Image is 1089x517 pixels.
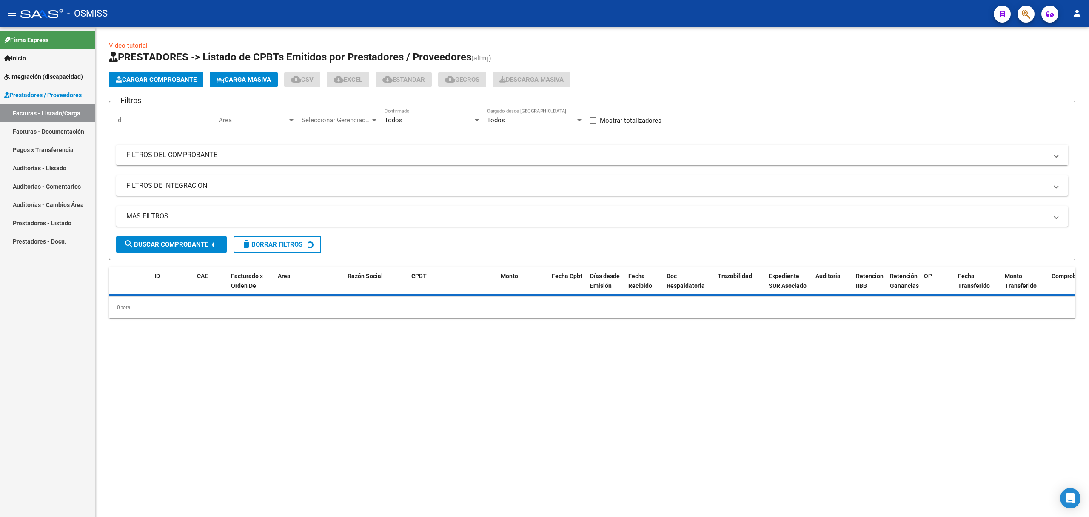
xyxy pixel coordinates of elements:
[812,267,852,304] datatable-header-cell: Auditoria
[241,239,251,249] mat-icon: delete
[445,76,479,83] span: Gecros
[852,267,887,304] datatable-header-cell: Retencion IIBB
[600,115,661,126] span: Mostrar totalizadores
[499,76,564,83] span: Descarga Masiva
[302,116,371,124] span: Seleccionar Gerenciador
[628,273,652,289] span: Fecha Recibido
[109,42,148,49] a: Video tutorial
[344,267,408,304] datatable-header-cell: Razón Social
[124,241,208,248] span: Buscar Comprobante
[445,74,455,84] mat-icon: cloud_download
[284,72,320,87] button: CSV
[116,236,227,253] button: Buscar Comprobante
[4,35,48,45] span: Firma Express
[348,273,383,279] span: Razón Social
[334,76,362,83] span: EXCEL
[382,74,393,84] mat-icon: cloud_download
[151,267,194,304] datatable-header-cell: ID
[1001,267,1048,304] datatable-header-cell: Monto Transferido
[126,150,1048,160] mat-panel-title: FILTROS DEL COMPROBANTE
[493,72,570,87] button: Descarga Masiva
[548,267,587,304] datatable-header-cell: Fecha Cpbt
[625,267,663,304] datatable-header-cell: Fecha Recibido
[197,273,208,279] span: CAE
[955,267,1001,304] datatable-header-cell: Fecha Transferido
[116,145,1068,165] mat-expansion-panel-header: FILTROS DEL COMPROBANTE
[1072,8,1082,18] mat-icon: person
[765,267,812,304] datatable-header-cell: Expediente SUR Asociado
[921,267,955,304] datatable-header-cell: OP
[116,76,197,83] span: Cargar Comprobante
[219,116,288,124] span: Area
[241,241,302,248] span: Borrar Filtros
[291,76,314,83] span: CSV
[856,273,884,289] span: Retencion IIBB
[587,267,625,304] datatable-header-cell: Días desde Emisión
[471,54,491,62] span: (alt+q)
[411,273,427,279] span: CPBT
[334,74,344,84] mat-icon: cloud_download
[4,90,82,100] span: Prestadores / Proveedores
[718,273,752,279] span: Trazabilidad
[382,76,425,83] span: Estandar
[194,267,228,304] datatable-header-cell: CAE
[116,95,145,106] h3: Filtros
[1005,273,1037,289] span: Monto Transferido
[1052,273,1089,279] span: Comprobante
[210,72,278,87] button: Carga Masiva
[7,8,17,18] mat-icon: menu
[1060,488,1080,508] div: Open Intercom Messenger
[4,72,83,81] span: Integración (discapacidad)
[663,267,714,304] datatable-header-cell: Doc Respaldatoria
[769,273,807,289] span: Expediente SUR Asociado
[887,267,921,304] datatable-header-cell: Retención Ganancias
[126,181,1048,190] mat-panel-title: FILTROS DE INTEGRACION
[714,267,765,304] datatable-header-cell: Trazabilidad
[228,267,274,304] datatable-header-cell: Facturado x Orden De
[126,212,1048,221] mat-panel-title: MAS FILTROS
[924,273,932,279] span: OP
[815,273,841,279] span: Auditoria
[231,273,263,289] span: Facturado x Orden De
[109,72,203,87] button: Cargar Comprobante
[408,267,497,304] datatable-header-cell: CPBT
[154,273,160,279] span: ID
[327,72,369,87] button: EXCEL
[890,273,919,289] span: Retención Ganancias
[67,4,108,23] span: - OSMISS
[109,297,1075,318] div: 0 total
[124,239,134,249] mat-icon: search
[217,76,271,83] span: Carga Masiva
[497,267,548,304] datatable-header-cell: Monto
[116,175,1068,196] mat-expansion-panel-header: FILTROS DE INTEGRACION
[667,273,705,289] span: Doc Respaldatoria
[493,72,570,87] app-download-masive: Descarga masiva de comprobantes (adjuntos)
[234,236,321,253] button: Borrar Filtros
[274,267,332,304] datatable-header-cell: Area
[291,74,301,84] mat-icon: cloud_download
[109,51,471,63] span: PRESTADORES -> Listado de CPBTs Emitidos por Prestadores / Proveedores
[278,273,291,279] span: Area
[385,116,402,124] span: Todos
[958,273,990,289] span: Fecha Transferido
[4,54,26,63] span: Inicio
[438,72,486,87] button: Gecros
[501,273,518,279] span: Monto
[376,72,432,87] button: Estandar
[590,273,620,289] span: Días desde Emisión
[116,206,1068,227] mat-expansion-panel-header: MAS FILTROS
[552,273,582,279] span: Fecha Cpbt
[487,116,505,124] span: Todos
